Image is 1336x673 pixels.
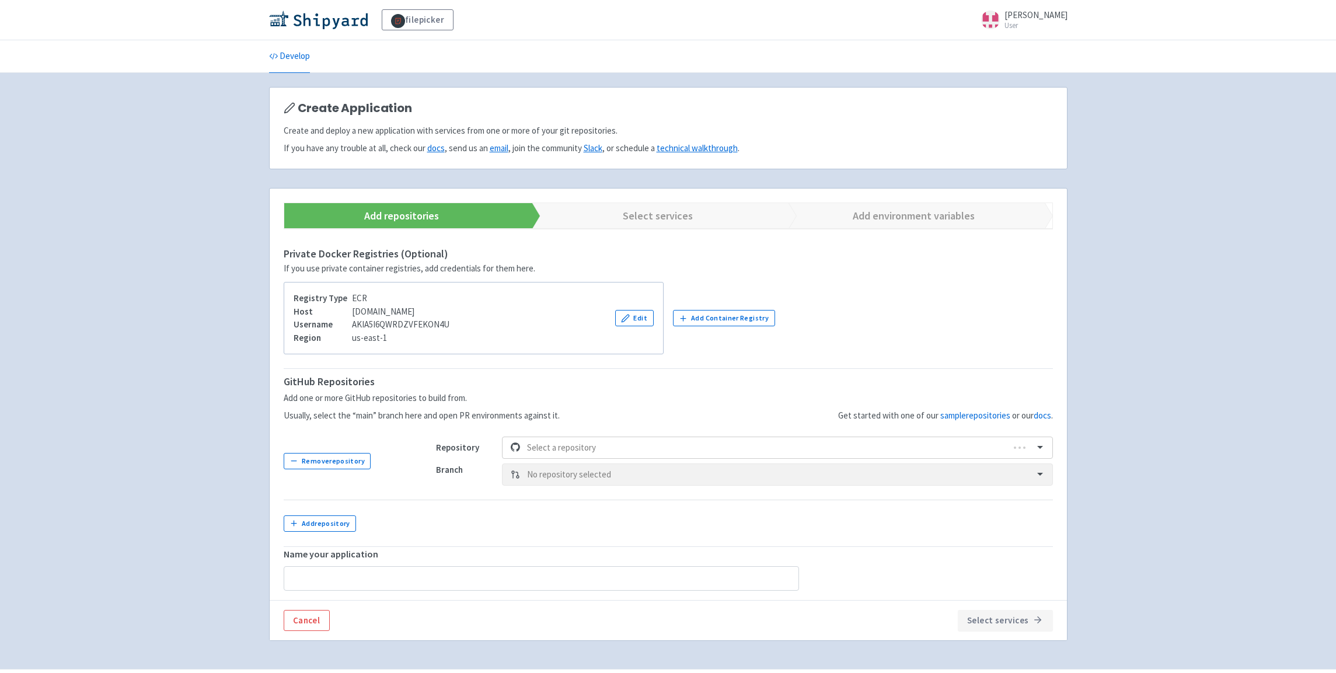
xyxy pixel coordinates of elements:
[284,409,560,423] p: Usually, select the “main” branch here and open PR environments against it.
[673,310,775,326] button: Add Container Registry
[284,142,1053,155] p: If you have any trouble at all, check our , send us an , join the community , or schedule a .
[269,11,368,29] img: Shipyard logo
[284,610,330,631] a: Cancel
[779,203,1035,228] a: Add environment variables
[1004,22,1068,29] small: User
[284,515,357,532] button: Addrepository
[294,292,347,304] b: Registry Type
[294,305,449,319] div: [DOMAIN_NAME]
[284,453,371,469] button: Removerepository
[427,142,445,154] a: docs
[284,549,1053,560] h5: Name your application
[436,464,463,475] strong: Branch
[294,318,449,332] div: AKIA5I6QWRDZVFEKON4U
[284,124,1053,138] p: Create and deploy a new application with services from one or more of your git repositories.
[436,442,479,453] strong: Repository
[584,142,602,154] a: Slack
[294,319,333,330] b: Username
[1034,410,1051,421] a: docs
[940,410,1010,421] a: samplerepositories
[974,11,1068,29] a: [PERSON_NAME] User
[382,9,454,30] a: filepicker
[298,102,412,115] span: Create Application
[838,409,1053,423] p: Get started with one of our or our .
[522,203,779,228] a: Select services
[284,375,375,388] strong: GitHub Repositories
[267,203,523,228] a: Add repositories
[657,142,738,154] a: technical walkthrough
[490,142,508,154] a: email
[294,332,449,345] div: us-east-1
[615,310,654,326] button: Edit
[269,40,310,73] a: Develop
[284,392,560,405] p: Add one or more GitHub repositories to build from.
[294,292,449,305] div: ECR
[284,248,1053,260] h4: Private Docker Registries (Optional)
[1004,9,1068,20] span: [PERSON_NAME]
[294,332,321,343] b: Region
[284,262,1053,276] div: If you use private container registries, add credentials for them here.
[958,610,1053,631] button: Select services
[294,306,313,317] b: Host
